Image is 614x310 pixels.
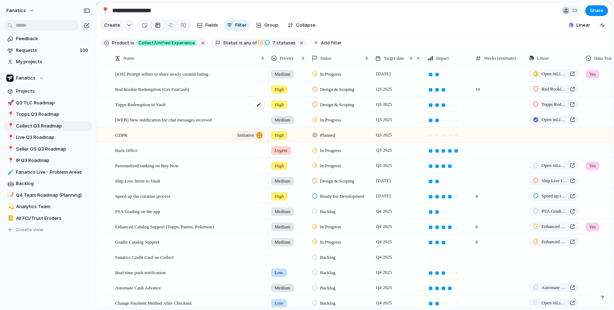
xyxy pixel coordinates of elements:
span: Enhanced Catalog Support (Topps, Panini, Pokemon) [115,222,214,230]
span: [DATE] [374,192,393,200]
button: Create [100,20,124,31]
span: Add filter [321,40,341,46]
span: Medium [275,178,290,185]
span: Data Team [594,55,614,62]
span: Backlog [320,254,335,261]
button: 🧪 [6,169,14,176]
span: IR Q3 Roadmap [16,157,90,164]
span: In Progress [320,71,341,78]
span: Q4 2025 [374,283,394,292]
button: 📍 [6,123,14,130]
a: Enhanced Catalog Support (Topps, Panini, Pokemon) [529,222,579,231]
a: Automate Cash Advance [529,283,579,292]
a: Open inLinear [529,298,579,308]
span: Status [320,55,332,62]
span: Medium [275,208,290,215]
span: My projects [16,58,90,65]
a: Red Rookie Redemption (Get FanCash) [529,85,579,94]
button: 🤖 [6,180,14,187]
button: isany of [238,39,258,47]
span: Low [275,269,283,276]
button: Filter [224,20,249,31]
div: 📍IR Q3 Roadmap [4,155,92,166]
span: Q4 2025 [374,207,394,216]
span: Fanatics Credit Card on Collect [115,253,174,261]
span: Red Rookie Redemption (Get FanCash) [542,86,567,93]
span: [DATE] [374,70,393,78]
span: Backlog [320,269,335,276]
div: 📍 [7,134,12,142]
span: Design & Scoping [320,101,354,108]
div: 🧪 [7,168,12,176]
span: [DATE] [374,176,393,185]
a: Feedback [4,33,92,44]
a: Ship Live Items to Vault [529,176,579,185]
span: High [275,86,284,93]
div: 🚀 [7,99,12,107]
span: Back Office [115,146,138,154]
span: Open in Linear [542,70,567,77]
span: Fanatics Live - Problem Areas [16,169,90,176]
span: Q3 2025 [374,100,394,109]
span: In Progress [320,116,341,124]
span: In Progress [320,239,341,246]
span: Topps Q3 Roadmap [16,111,90,118]
span: Q4 2025 [374,268,394,277]
span: is [239,40,243,46]
div: 📝 [7,191,12,199]
span: Backlog [320,300,335,307]
span: Low [275,300,283,307]
span: Analytics Team [16,203,90,210]
button: Share [585,5,608,16]
button: 📝 [6,192,14,199]
div: 📍 [7,110,12,119]
span: Name [123,55,134,62]
span: fanatics [6,7,26,14]
button: 📍 [6,157,14,164]
span: Filter [235,22,247,29]
div: 🧪Fanatics Live - Problem Areas [4,167,92,178]
a: 📍Seller OS Q3 Roadmap [4,144,92,154]
span: Q4 Team Roadmap (Planning) [16,192,90,199]
span: Grader Catalog Support [115,238,159,246]
span: Medium [275,116,290,124]
span: Q4 2025 [374,299,394,307]
span: 100 [80,47,90,54]
span: [iOS] Prompt sellers to share newly created listing [115,70,208,78]
span: Ready for Development [320,193,365,200]
span: Speed up the curation process [115,192,170,200]
span: Backlog [16,180,90,187]
span: Q4 2025 [374,238,394,246]
span: Fanatics [16,75,36,82]
button: fanatics [3,5,38,16]
span: Requests [16,47,77,54]
div: 📍Collect Q3 Roadmap [4,121,92,131]
span: PSA Grading on the app [542,208,567,215]
span: 10 [473,82,525,93]
div: 📍 [7,145,12,153]
button: initiative [235,131,264,140]
span: Product [112,40,129,46]
a: Enhanced Catalog Support (Topps, Panini, Pokemon) [529,237,579,246]
a: 🚀Q3 TLC Roadmap [4,98,92,108]
a: 📒All FCI/Trust Eroders [4,213,92,224]
button: Fanatics [4,73,92,83]
div: 📍 [7,157,12,165]
span: Live Q3 Roadmap [16,134,90,141]
div: 📍 [7,122,12,130]
span: High [275,162,284,169]
span: PSA Grading on the app [115,207,160,215]
span: Automate Cash Advance [542,284,567,291]
span: Yes [589,71,596,78]
span: Enhanced Catalog Support (Topps, Panini, Pokemon) [542,223,567,230]
span: In Progress [320,147,341,154]
span: High [275,193,284,200]
div: 📝Q4 Team Roadmap (Planning) [4,190,92,201]
a: 🤖Backlog [4,178,92,189]
span: Weeks (estimate) [484,55,516,62]
button: 💫 [6,203,14,210]
span: Fields [205,22,218,29]
a: My projects [4,56,92,67]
